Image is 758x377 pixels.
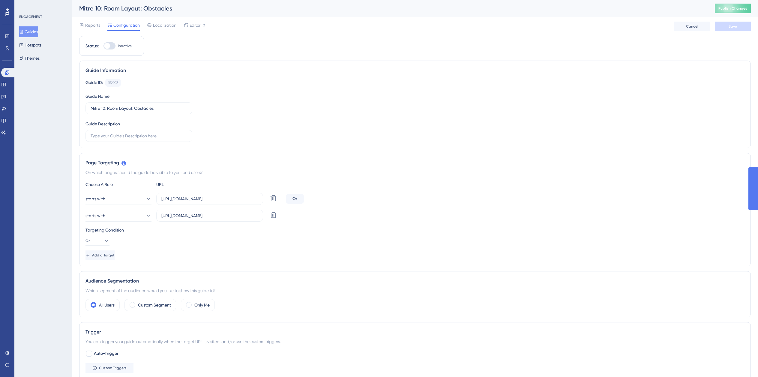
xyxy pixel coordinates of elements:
[85,277,745,285] div: Audience Segmentation
[99,366,127,370] span: Custom Triggers
[729,24,737,29] span: Save
[99,301,115,309] label: All Users
[91,105,187,112] input: Type your Guide’s Name here
[85,328,745,336] div: Trigger
[19,26,38,37] button: Guides
[686,24,698,29] span: Cancel
[733,353,751,371] iframe: UserGuiding AI Assistant Launcher
[138,301,171,309] label: Custom Segment
[85,193,151,205] button: starts with
[715,4,751,13] button: Publish Changes
[118,43,132,48] span: Inactive
[108,80,118,85] div: 152923
[85,67,745,74] div: Guide Information
[85,287,745,294] div: Which segment of the audience would you like to show this guide to?
[85,210,151,222] button: starts with
[19,14,42,19] div: ENGAGEMENT
[153,22,176,29] span: Localization
[161,212,258,219] input: yourwebsite.com/path
[85,169,745,176] div: On which pages should the guide be visible to your end users?
[156,181,222,188] div: URL
[113,22,140,29] span: Configuration
[85,338,745,345] div: You can trigger your guide automatically when the target URL is visited, and/or use the custom tr...
[91,133,187,139] input: Type your Guide’s Description here
[85,93,109,100] div: Guide Name
[718,6,747,11] span: Publish Changes
[190,22,201,29] span: Editor
[85,195,105,202] span: starts with
[85,79,103,87] div: Guide ID:
[85,22,100,29] span: Reports
[85,363,133,373] button: Custom Triggers
[94,350,118,357] span: Auto-Trigger
[79,4,700,13] div: Mitre 10: Room Layout: Obstacles
[85,238,90,243] span: Or
[674,22,710,31] button: Cancel
[92,253,115,258] span: Add a Target
[715,22,751,31] button: Save
[286,194,304,204] div: Or
[85,159,745,166] div: Page Targeting
[19,40,41,50] button: Hotspots
[85,42,99,49] div: Status:
[19,53,40,64] button: Themes
[85,250,115,260] button: Add a Target
[194,301,210,309] label: Only Me
[85,236,109,246] button: Or
[85,120,120,127] div: Guide Description
[85,181,151,188] div: Choose A Rule
[85,226,745,234] div: Targeting Condition
[85,212,105,219] span: starts with
[161,196,258,202] input: yourwebsite.com/path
